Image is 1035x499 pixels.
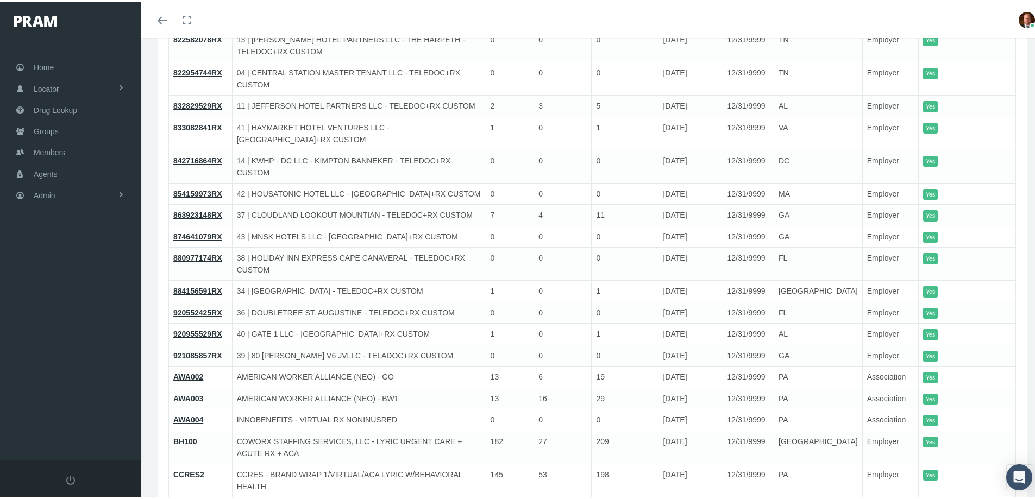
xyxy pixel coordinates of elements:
[232,321,486,343] td: 40 | GATE 1 LLC - [GEOGRAPHIC_DATA]+RX CUSTOM
[658,300,723,321] td: [DATE]
[486,428,534,462] td: 182
[723,203,774,224] td: 12/31/9999
[923,251,938,262] itemstyle: Yes
[723,343,774,364] td: 12/31/9999
[232,343,486,364] td: 39 | 80 [PERSON_NAME] V6 JVLLC - TELADOC+RX CUSTOM
[1006,462,1032,488] div: Open Intercom Messenger
[534,300,592,321] td: 0
[232,148,486,181] td: 14 | KWHP - DC LLC - KIMPTON BANNEKER - TELEDOC+RX CUSTOM
[486,300,534,321] td: 0
[774,93,863,115] td: AL
[923,306,938,317] itemstyle: Yes
[658,279,723,300] td: [DATE]
[173,99,222,108] a: 832829529RX
[862,462,918,495] td: Employer
[592,386,658,407] td: 29
[774,462,863,495] td: PA
[723,279,774,300] td: 12/31/9999
[592,407,658,429] td: 0
[486,60,534,93] td: 0
[658,115,723,148] td: [DATE]
[774,428,863,462] td: [GEOGRAPHIC_DATA]
[723,245,774,279] td: 12/31/9999
[658,181,723,203] td: [DATE]
[658,407,723,429] td: [DATE]
[723,462,774,495] td: 12/31/9999
[592,93,658,115] td: 5
[923,468,938,479] itemstyle: Yes
[534,93,592,115] td: 3
[923,121,938,132] itemstyle: Yes
[723,321,774,343] td: 12/31/9999
[774,407,863,429] td: PA
[658,386,723,407] td: [DATE]
[173,468,204,477] a: CCRES2
[923,349,938,360] itemstyle: Yes
[774,181,863,203] td: MA
[774,364,863,386] td: PA
[862,245,918,279] td: Employer
[173,285,222,293] a: 884156591RX
[923,230,938,241] itemstyle: Yes
[862,279,918,300] td: Employer
[534,343,592,364] td: 0
[534,364,592,386] td: 6
[923,33,938,44] itemstyle: Yes
[923,187,938,198] itemstyle: Yes
[534,462,592,495] td: 53
[658,428,723,462] td: [DATE]
[774,224,863,245] td: GA
[923,327,938,338] itemstyle: Yes
[592,321,658,343] td: 1
[173,370,203,379] a: AWA002
[658,203,723,224] td: [DATE]
[534,181,592,203] td: 0
[723,115,774,148] td: 12/31/9999
[723,300,774,321] td: 12/31/9999
[862,407,918,429] td: Association
[774,321,863,343] td: AL
[592,428,658,462] td: 209
[486,93,534,115] td: 2
[658,27,723,60] td: [DATE]
[658,93,723,115] td: [DATE]
[658,224,723,245] td: [DATE]
[173,349,222,358] a: 921085857RX
[592,115,658,148] td: 1
[34,119,59,140] span: Groups
[34,183,55,204] span: Admin
[723,148,774,181] td: 12/31/9999
[232,364,486,386] td: AMERICAN WORKER ALLIANCE (NEO) - GO
[486,181,534,203] td: 0
[723,364,774,386] td: 12/31/9999
[173,154,222,163] a: 842716864RX
[232,93,486,115] td: 11 | JEFFERSON HOTEL PARTNERS LLC - TELEDOC+RX CUSTOM
[173,121,222,130] a: 833082841RX
[774,386,863,407] td: PA
[486,321,534,343] td: 1
[173,392,203,401] a: AWA003
[534,203,592,224] td: 4
[232,224,486,245] td: 43 | MNSK HOTELS LLC - [GEOGRAPHIC_DATA]+RX CUSTOM
[723,181,774,203] td: 12/31/9999
[486,27,534,60] td: 0
[658,364,723,386] td: [DATE]
[232,300,486,321] td: 36 | DOUBLETREE ST. AUGUSTINE - TELEDOC+RX CUSTOM
[534,321,592,343] td: 0
[592,148,658,181] td: 0
[923,99,938,110] itemstyle: Yes
[232,181,486,203] td: 42 | HOUSATONIC HOTEL LLC - [GEOGRAPHIC_DATA]+RX CUSTOM
[723,60,774,93] td: 12/31/9999
[862,148,918,181] td: Employer
[173,435,197,444] a: BH100
[34,98,77,118] span: Drug Lookup
[923,370,938,381] itemstyle: Yes
[723,407,774,429] td: 12/31/9999
[658,148,723,181] td: [DATE]
[862,115,918,148] td: Employer
[534,245,592,279] td: 0
[173,230,222,239] a: 874641079RX
[862,181,918,203] td: Employer
[232,27,486,60] td: 13 | [PERSON_NAME] HOTEL PARTNERS LLC - THE HARPETH - TELEDOC+RX CUSTOM
[592,224,658,245] td: 0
